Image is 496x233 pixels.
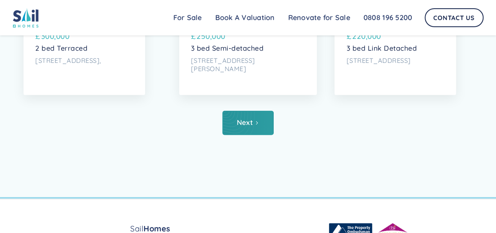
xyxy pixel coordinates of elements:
a: For Sale [167,10,209,26]
p: 250,000 [196,31,225,42]
a: 0808 196 5200 [357,10,419,26]
p: 300,000 [41,31,70,42]
a: Contact Us [425,8,483,27]
p: 2 bed Terraced [35,44,133,52]
p: 3 bed Link Detached [346,44,444,52]
p: [STREET_ADDRESS], [35,57,133,65]
a: Next Page [222,111,274,135]
p: £ [346,31,351,42]
p: £ [191,31,196,42]
a: Renovate for Sale [282,10,357,26]
div: Next [237,119,253,127]
p: [STREET_ADDRESS] [346,57,444,65]
img: sail home logo colored [13,8,39,28]
p: 3 bed Semi-detached [191,44,305,52]
p: [STREET_ADDRESS][PERSON_NAME] [191,57,305,73]
div: List [24,111,472,135]
a: Book A Valuation [209,10,282,26]
p: 220,000 [352,31,381,42]
p: £ [35,31,40,42]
